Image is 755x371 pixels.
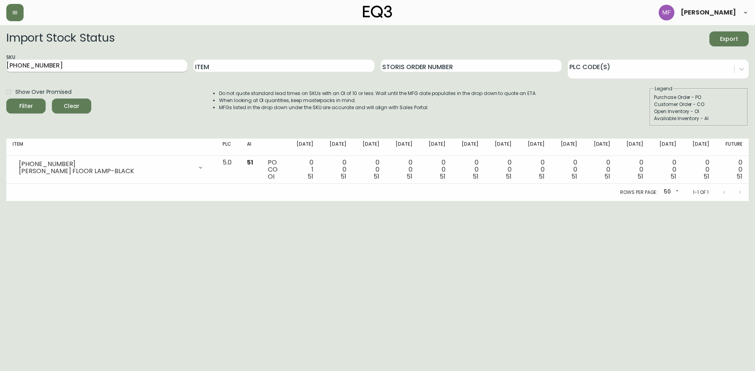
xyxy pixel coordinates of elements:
[659,5,674,20] img: 5fd4d8da6c6af95d0810e1fe9eb9239f
[363,5,392,18] img: logo
[716,34,742,44] span: Export
[407,172,412,181] span: 51
[320,139,353,156] th: [DATE]
[353,139,386,156] th: [DATE]
[620,189,657,196] p: Rows per page:
[268,159,280,180] div: PO CO
[716,139,749,156] th: Future
[681,9,736,16] span: [PERSON_NAME]
[6,99,46,113] button: Filter
[19,168,193,175] div: [PERSON_NAME] FLOOR LAMP-BLACK
[52,99,91,113] button: Clear
[683,139,716,156] th: [DATE]
[58,101,85,111] span: Clear
[506,172,512,181] span: 51
[241,139,262,156] th: AI
[216,156,241,184] td: 5.0
[425,159,446,180] div: 0 0
[670,172,676,181] span: 51
[392,159,412,180] div: 0 0
[440,172,446,181] span: 51
[374,172,379,181] span: 51
[590,159,610,180] div: 0 0
[473,172,479,181] span: 51
[737,172,742,181] span: 51
[661,186,680,199] div: 50
[617,139,650,156] th: [DATE]
[268,172,274,181] span: OI
[709,31,749,46] button: Export
[287,139,320,156] th: [DATE]
[654,94,744,101] div: Purchase Order - PO
[689,159,709,180] div: 0 0
[518,139,551,156] th: [DATE]
[650,139,683,156] th: [DATE]
[551,139,584,156] th: [DATE]
[623,159,643,180] div: 0 0
[326,159,346,180] div: 0 0
[19,101,33,111] div: Filter
[341,172,346,181] span: 51
[6,31,114,46] h2: Import Stock Status
[13,159,210,176] div: [PHONE_NUMBER][PERSON_NAME] FLOOR LAMP-BLACK
[491,159,512,180] div: 0 0
[485,139,518,156] th: [DATE]
[654,85,673,92] legend: Legend
[654,101,744,108] div: Customer Order - CO
[539,172,545,181] span: 51
[219,104,537,111] li: MFGs listed in the drop down under the SKU are accurate and will align with Sales Portal.
[452,139,485,156] th: [DATE]
[637,172,643,181] span: 51
[219,97,537,104] li: When looking at OI quantities, keep masterpacks in mind.
[247,158,253,167] span: 51
[6,139,216,156] th: Item
[386,139,419,156] th: [DATE]
[693,189,709,196] p: 1-1 of 1
[419,139,452,156] th: [DATE]
[15,88,72,96] span: Show Over Promised
[557,159,578,180] div: 0 0
[656,159,676,180] div: 0 0
[458,159,479,180] div: 0 0
[359,159,379,180] div: 0 0
[524,159,545,180] div: 0 0
[604,172,610,181] span: 51
[654,108,744,115] div: Open Inventory - OI
[293,159,313,180] div: 0 1
[703,172,709,181] span: 51
[654,115,744,122] div: Available Inventory - AI
[584,139,617,156] th: [DATE]
[722,159,742,180] div: 0 0
[308,172,313,181] span: 51
[19,161,193,168] div: [PHONE_NUMBER]
[216,139,241,156] th: PLC
[571,172,577,181] span: 51
[219,90,537,97] li: Do not quote standard lead times on SKUs with an OI of 10 or less. Wait until the MFG date popula...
